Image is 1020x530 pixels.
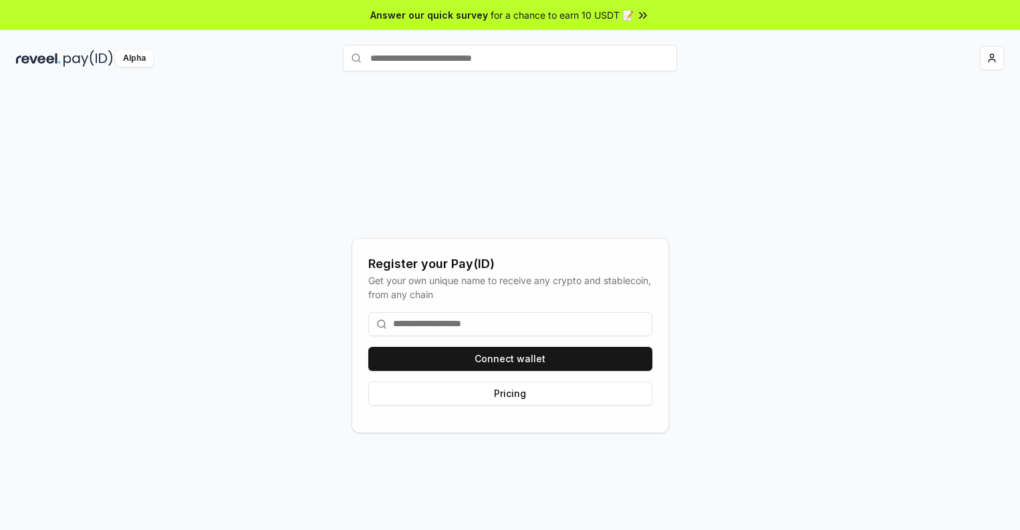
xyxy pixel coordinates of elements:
div: Get your own unique name to receive any crypto and stablecoin, from any chain [368,273,652,301]
div: Register your Pay(ID) [368,255,652,273]
div: Alpha [116,50,153,67]
img: pay_id [63,50,113,67]
span: for a chance to earn 10 USDT 📝 [491,8,634,22]
img: reveel_dark [16,50,61,67]
button: Connect wallet [368,347,652,371]
span: Answer our quick survey [370,8,488,22]
button: Pricing [368,382,652,406]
